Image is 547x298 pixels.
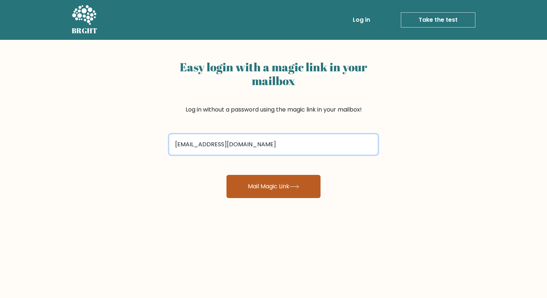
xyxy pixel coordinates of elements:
[169,60,378,88] h2: Easy login with a magic link in your mailbox
[226,175,321,198] button: Mail Magic Link
[350,13,373,27] a: Log in
[72,26,98,35] h5: BRGHT
[72,3,98,37] a: BRGHT
[401,12,475,28] a: Take the test
[169,57,378,131] div: Log in without a password using the magic link in your mailbox!
[169,134,378,155] input: Email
